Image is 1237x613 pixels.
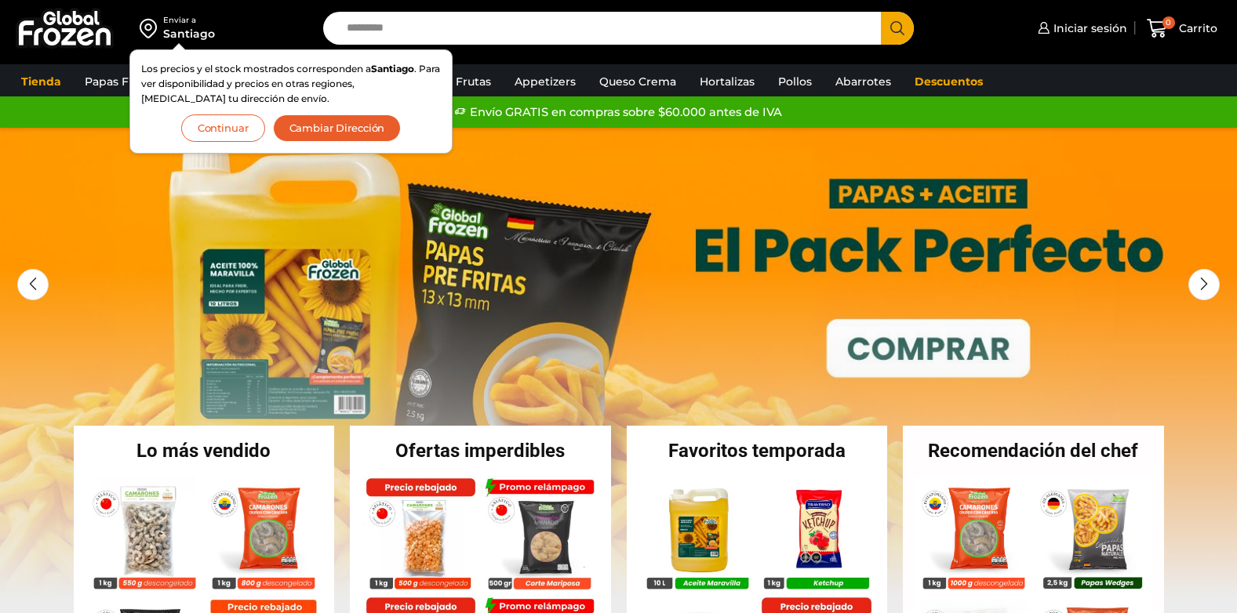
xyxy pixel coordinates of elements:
[507,67,584,96] a: Appetizers
[591,67,684,96] a: Queso Crema
[273,114,402,142] button: Cambiar Dirección
[17,269,49,300] div: Previous slide
[163,26,215,42] div: Santiago
[692,67,762,96] a: Hortalizas
[371,63,414,74] strong: Santiago
[350,441,611,460] h2: Ofertas imperdibles
[1143,10,1221,47] a: 0 Carrito
[903,441,1164,460] h2: Recomendación del chef
[828,67,899,96] a: Abarrotes
[181,114,265,142] button: Continuar
[1034,13,1127,44] a: Iniciar sesión
[13,67,69,96] a: Tienda
[140,15,163,42] img: address-field-icon.svg
[770,67,820,96] a: Pollos
[74,441,335,460] h2: Lo más vendido
[907,67,991,96] a: Descuentos
[141,61,441,107] p: Los precios y el stock mostrados corresponden a . Para ver disponibilidad y precios en otras regi...
[881,12,914,45] button: Search button
[163,15,215,26] div: Enviar a
[1175,20,1217,36] span: Carrito
[627,441,888,460] h2: Favoritos temporada
[1188,269,1220,300] div: Next slide
[77,67,161,96] a: Papas Fritas
[1050,20,1127,36] span: Iniciar sesión
[1162,16,1175,29] span: 0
